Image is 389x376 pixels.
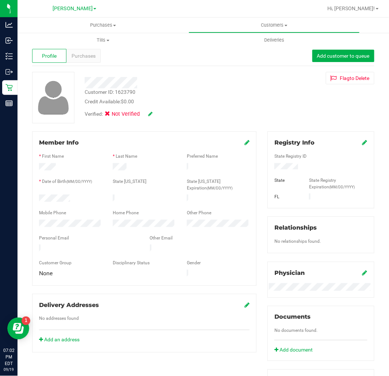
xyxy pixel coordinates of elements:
img: user-icon.png [34,79,73,116]
div: Customer ID: 1623790 [85,88,135,96]
span: Relationships [274,224,317,231]
span: $0.00 [121,99,134,104]
label: No addresses found [39,315,79,322]
div: State [269,177,304,184]
span: Profile [42,52,57,60]
label: Last Name [116,153,137,160]
label: Preferred Name [187,153,218,160]
span: [PERSON_NAME] [53,5,93,12]
span: Add customer to queue [317,53,370,59]
button: Flagto Delete [326,72,374,84]
div: Verified: [85,110,153,118]
span: (MM/DD/YYYY) [207,186,232,190]
span: Hi, [PERSON_NAME]! [328,5,375,11]
span: Registry Info [274,139,315,146]
span: Delivery Addresses [39,302,99,308]
span: Not Verified [112,110,141,118]
label: Date of Birth [42,178,92,185]
a: Customers [189,18,360,33]
span: Member Info [39,139,79,146]
div: Credit Available: [85,98,250,105]
div: FL [269,193,304,200]
a: Purchases [18,18,189,33]
label: Mobile Phone [39,210,66,216]
button: Add customer to queue [312,50,374,62]
span: Customers [189,22,359,28]
label: State Registry ID [274,153,307,160]
span: (MM/DD/YYYY) [329,185,355,189]
a: Add document [274,346,316,354]
label: Gender [187,260,201,266]
label: State [US_STATE] Expiration [187,178,250,191]
span: Purchases [72,52,96,60]
label: State [US_STATE] [113,178,146,185]
label: State Registry Expiration [309,177,367,190]
label: Other Phone [187,210,211,216]
span: Purchases [18,22,189,28]
p: 09/19 [3,367,14,373]
span: Physician [274,269,305,276]
label: No relationships found. [274,238,321,245]
inline-svg: Inventory [5,53,13,60]
inline-svg: Analytics [5,21,13,28]
label: Customer Group [39,260,72,266]
span: None [39,270,53,277]
inline-svg: Outbound [5,68,13,76]
inline-svg: Retail [5,84,13,91]
label: Home Phone [113,210,139,216]
inline-svg: Reports [5,100,13,107]
span: Documents [274,314,311,321]
a: Deliveries [189,32,360,48]
span: Deliveries [254,37,294,43]
iframe: Resource center unread badge [22,316,30,325]
inline-svg: Inbound [5,37,13,44]
span: Tills [18,37,188,43]
label: Disciplinary Status [113,260,150,266]
span: (MM/DD/YYYY) [66,180,92,184]
a: Add an address [39,337,80,343]
label: First Name [42,153,64,160]
span: No documents found. [274,328,317,333]
a: Tills [18,32,189,48]
label: Other Email [150,235,173,241]
iframe: Resource center [7,318,29,339]
label: Personal Email [39,235,69,241]
p: 07:02 PM EDT [3,348,14,367]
